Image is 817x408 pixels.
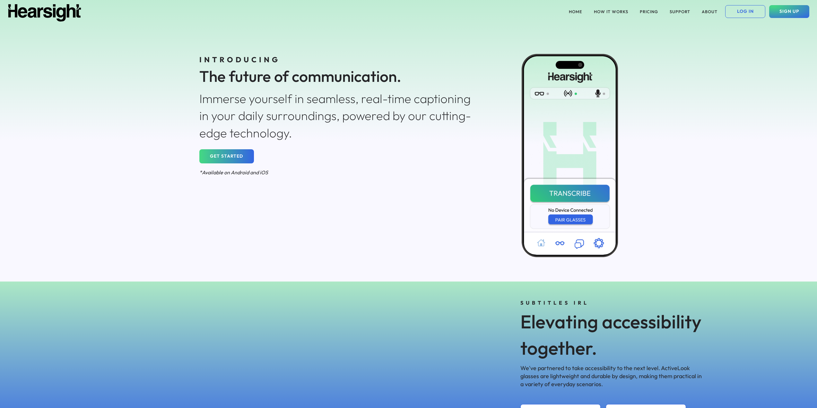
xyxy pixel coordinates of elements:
button: HOME [565,5,586,18]
button: HOW IT WORKS [590,5,632,18]
div: We've partnered to take accessibility to the next level. ActiveLook glasses are lightweight and d... [520,364,703,388]
button: GET STARTED [199,149,254,163]
img: Hearsight iOS app screenshot [522,54,618,257]
div: Immerse yourself in seamless, real-time captioning in your daily surroundings, powered by our cut... [199,90,478,142]
div: *Available on Android and iOS [199,169,478,176]
div: INTRODUCING [199,55,478,65]
div: The future of communication. [199,65,478,87]
button: SIGN UP [769,5,809,18]
div: SUBTITLES IRL [520,299,703,306]
button: PRICING [636,5,662,18]
button: SUPPORT [666,5,694,18]
div: Elevating accessibility together. [520,308,703,360]
img: Hearsight logo [8,4,82,22]
button: ABOUT [698,5,721,18]
button: LOG IN [725,5,765,18]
